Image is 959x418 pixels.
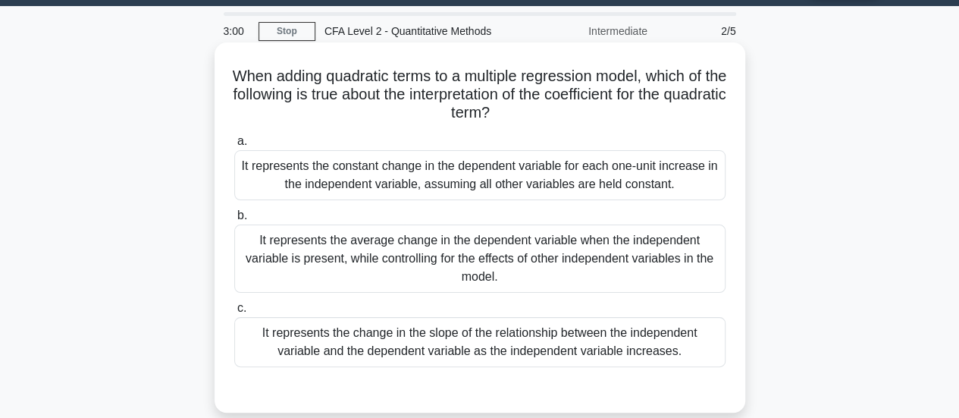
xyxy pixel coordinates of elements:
div: It represents the average change in the dependent variable when the independent variable is prese... [234,225,726,293]
span: c. [237,301,246,314]
div: It represents the change in the slope of the relationship between the independent variable and th... [234,317,726,367]
span: b. [237,209,247,222]
a: Stop [259,22,315,41]
div: It represents the constant change in the dependent variable for each one-unit increase in the ind... [234,150,726,200]
span: a. [237,134,247,147]
div: 2/5 [657,16,745,46]
div: CFA Level 2 - Quantitative Methods [315,16,524,46]
div: 3:00 [215,16,259,46]
h5: When adding quadratic terms to a multiple regression model, which of the following is true about ... [233,67,727,123]
div: Intermediate [524,16,657,46]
